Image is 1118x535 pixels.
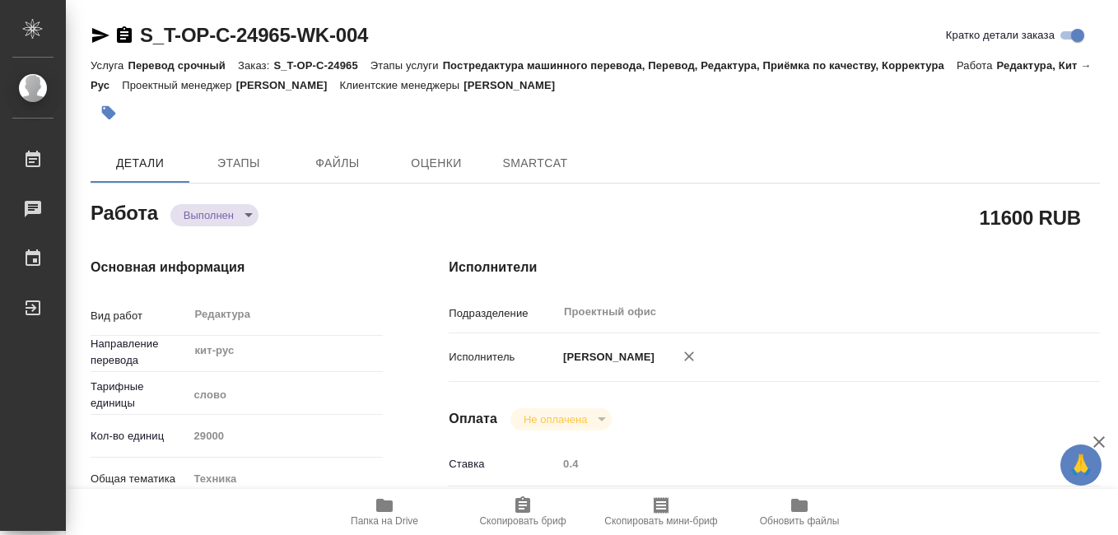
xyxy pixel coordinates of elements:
[100,153,179,174] span: Детали
[449,258,1100,277] h4: Исполнители
[464,79,567,91] p: [PERSON_NAME]
[238,59,273,72] p: Заказ:
[397,153,476,174] span: Оценки
[592,489,730,535] button: Скопировать мини-бриф
[454,489,592,535] button: Скопировать бриф
[370,59,443,72] p: Этапы услуги
[557,349,654,365] p: [PERSON_NAME]
[443,59,957,72] p: Постредактура машинного перевода, Перевод, Редактура, Приёмка по качеству, Корректура
[298,153,377,174] span: Файлы
[236,79,340,91] p: [PERSON_NAME]
[170,204,259,226] div: Выполнен
[140,24,368,46] a: S_T-OP-C-24965-WK-004
[730,489,869,535] button: Обновить файлы
[315,489,454,535] button: Папка на Drive
[510,408,612,430] div: Выполнен
[114,26,134,45] button: Скопировать ссылку
[946,27,1055,44] span: Кратко детали заказа
[557,452,1046,476] input: Пустое поле
[604,515,717,527] span: Скопировать мини-бриф
[91,59,128,72] p: Услуга
[91,379,188,412] p: Тарифные единицы
[91,95,127,131] button: Добавить тэг
[351,515,418,527] span: Папка на Drive
[340,79,464,91] p: Клиентские менеджеры
[91,26,110,45] button: Скопировать ссылку для ЯМессенджера
[91,428,188,444] p: Кол-во единиц
[91,308,188,324] p: Вид работ
[199,153,278,174] span: Этапы
[91,197,158,226] h2: Работа
[1060,444,1102,486] button: 🙏
[188,424,383,448] input: Пустое поле
[519,412,592,426] button: Не оплачена
[496,153,575,174] span: SmartCat
[760,515,840,527] span: Обновить файлы
[671,338,707,374] button: Удалить исполнителя
[449,349,557,365] p: Исполнитель
[273,59,370,72] p: S_T-OP-C-24965
[128,59,238,72] p: Перевод срочный
[957,59,997,72] p: Работа
[1067,448,1095,482] span: 🙏
[979,203,1081,231] h2: 11600 RUB
[179,208,239,222] button: Выполнен
[188,465,383,493] div: Техника
[449,456,557,472] p: Ставка
[449,305,557,322] p: Подразделение
[479,515,566,527] span: Скопировать бриф
[91,471,188,487] p: Общая тематика
[188,381,383,409] div: слово
[122,79,235,91] p: Проектный менеджер
[91,336,188,369] p: Направление перевода
[449,409,497,429] h4: Оплата
[91,258,383,277] h4: Основная информация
